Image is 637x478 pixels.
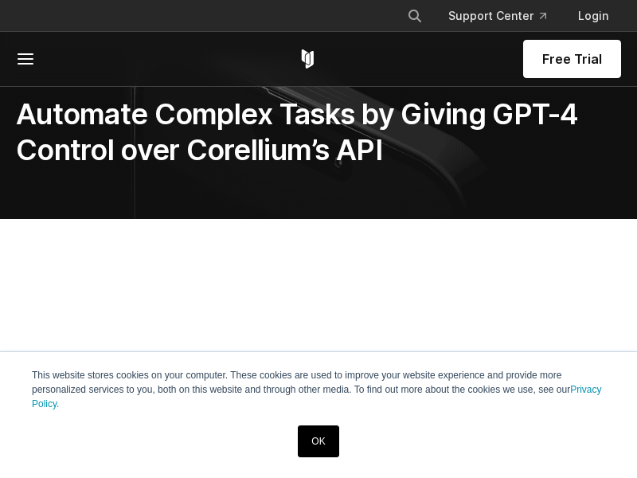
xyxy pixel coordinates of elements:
[565,2,621,30] a: Login
[523,40,621,78] a: Free Trial
[542,49,602,69] span: Free Trial
[32,368,605,411] p: This website stores cookies on your computer. These cookies are used to improve your website expe...
[401,2,429,30] button: Search
[298,425,338,457] a: OK
[298,49,318,69] a: Corellium Home
[16,96,621,168] h1: Automate Complex Tasks by Giving GPT-4 Control over Corellium’s API
[394,2,621,30] div: Navigation Menu
[436,2,559,30] a: Support Center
